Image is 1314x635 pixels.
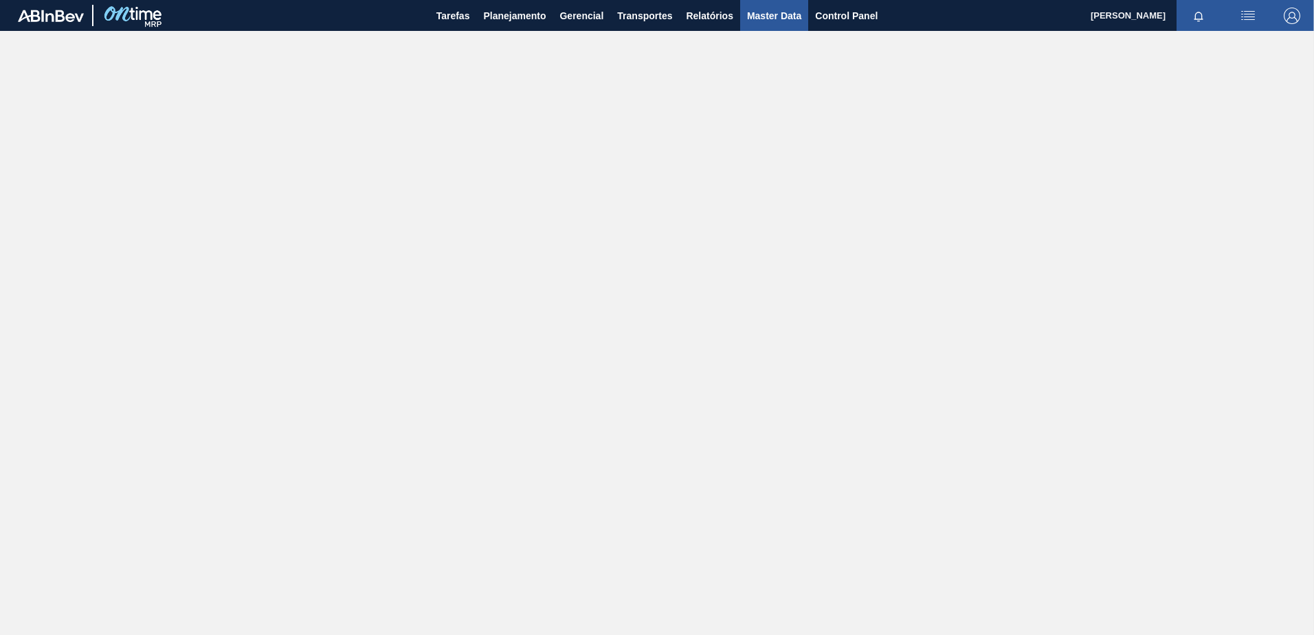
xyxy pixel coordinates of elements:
[617,8,672,24] span: Transportes
[436,8,470,24] span: Tarefas
[815,8,878,24] span: Control Panel
[483,8,546,24] span: Planejamento
[686,8,733,24] span: Relatórios
[1177,6,1221,25] button: Notificações
[18,10,84,22] img: TNhmsLtSVTkK8tSr43FrP2fwEKptu5GPRR3wAAAABJRU5ErkJggg==
[1240,8,1256,24] img: userActions
[1284,8,1300,24] img: Logout
[747,8,801,24] span: Master Data
[559,8,603,24] span: Gerencial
